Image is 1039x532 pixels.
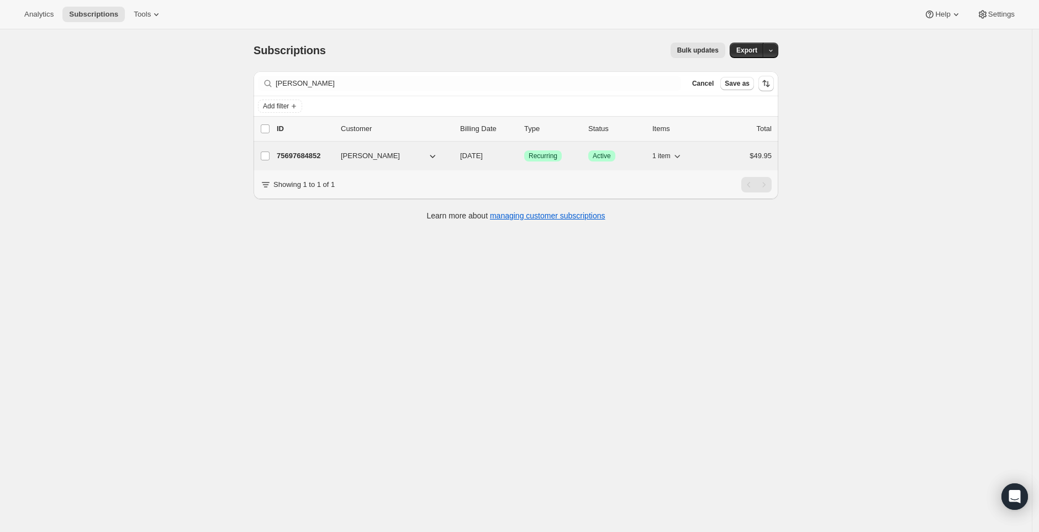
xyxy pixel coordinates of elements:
[671,43,725,58] button: Bulk updates
[341,150,400,161] span: [PERSON_NAME]
[277,123,772,134] div: IDCustomerBilling DateTypeStatusItemsTotal
[277,150,332,161] p: 75697684852
[971,7,1021,22] button: Settings
[460,152,483,160] span: [DATE]
[935,10,950,19] span: Help
[917,7,968,22] button: Help
[688,77,718,90] button: Cancel
[490,211,605,220] a: managing customer subscriptions
[652,123,708,134] div: Items
[730,43,764,58] button: Export
[652,152,671,160] span: 1 item
[254,44,326,56] span: Subscriptions
[334,147,445,165] button: [PERSON_NAME]
[69,10,118,19] span: Subscriptions
[18,7,60,22] button: Analytics
[273,179,335,190] p: Showing 1 to 1 of 1
[736,46,757,55] span: Export
[725,79,750,88] span: Save as
[988,10,1015,19] span: Settings
[24,10,54,19] span: Analytics
[460,123,515,134] p: Billing Date
[134,10,151,19] span: Tools
[677,46,719,55] span: Bulk updates
[263,102,289,111] span: Add filter
[750,152,772,160] span: $49.95
[127,7,168,22] button: Tools
[341,123,451,134] p: Customer
[588,123,644,134] p: Status
[758,76,774,91] button: Sort the results
[62,7,125,22] button: Subscriptions
[757,123,772,134] p: Total
[277,148,772,164] div: 75697684852[PERSON_NAME][DATE]SuccessRecurringSuccessActive1 item$49.95
[1001,483,1028,510] div: Open Intercom Messenger
[427,210,605,221] p: Learn more about
[741,177,772,192] nav: Pagination
[692,79,714,88] span: Cancel
[276,76,681,91] input: Filter subscribers
[593,152,611,160] span: Active
[652,148,683,164] button: 1 item
[524,123,579,134] div: Type
[258,100,302,113] button: Add filter
[720,77,754,90] button: Save as
[529,152,557,160] span: Recurring
[277,123,332,134] p: ID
